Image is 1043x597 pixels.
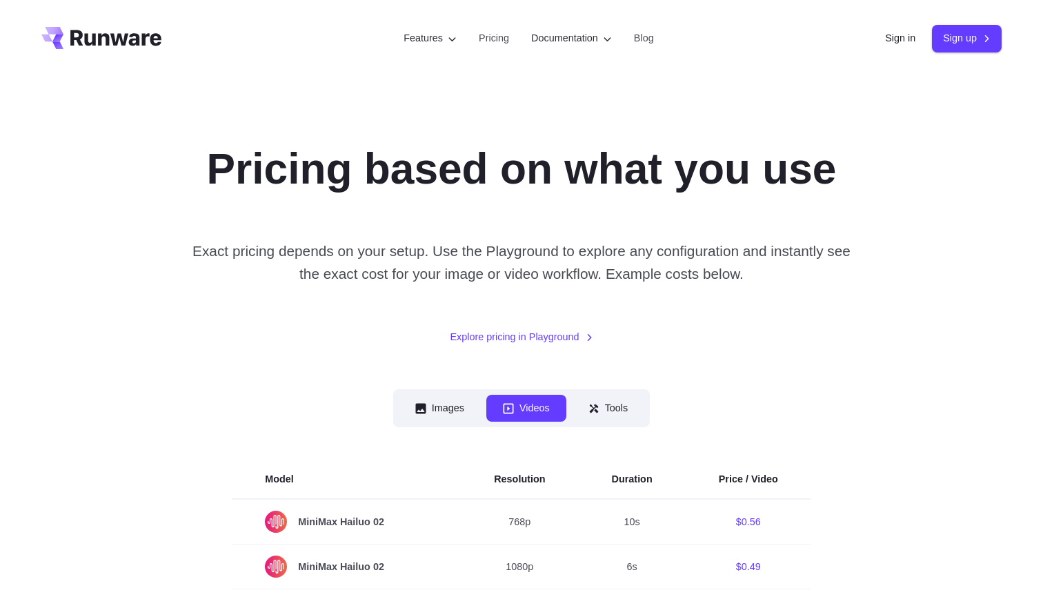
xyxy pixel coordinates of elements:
span: MiniMax Hailuo 02 [265,511,428,533]
a: Pricing [479,30,509,46]
td: 1080p [461,545,578,589]
label: Features [404,30,457,46]
p: Exact pricing depends on your setup. Use the Playground to explore any configuration and instantl... [186,239,857,286]
td: 6s [579,545,686,589]
a: Go to / [41,27,161,49]
button: Videos [486,395,566,422]
a: Sign in [885,30,915,46]
th: Model [232,460,461,499]
a: Blog [634,30,654,46]
td: $0.56 [686,499,811,545]
td: 768p [461,499,578,545]
th: Price / Video [686,460,811,499]
button: Images [399,395,481,422]
h1: Pricing based on what you use [207,144,837,195]
td: $0.49 [686,545,811,589]
a: Explore pricing in Playground [450,329,593,345]
span: MiniMax Hailuo 02 [265,556,428,578]
button: Tools [572,395,645,422]
td: 10s [579,499,686,545]
th: Resolution [461,460,578,499]
label: Documentation [531,30,612,46]
a: Sign up [932,25,1002,52]
th: Duration [579,460,686,499]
